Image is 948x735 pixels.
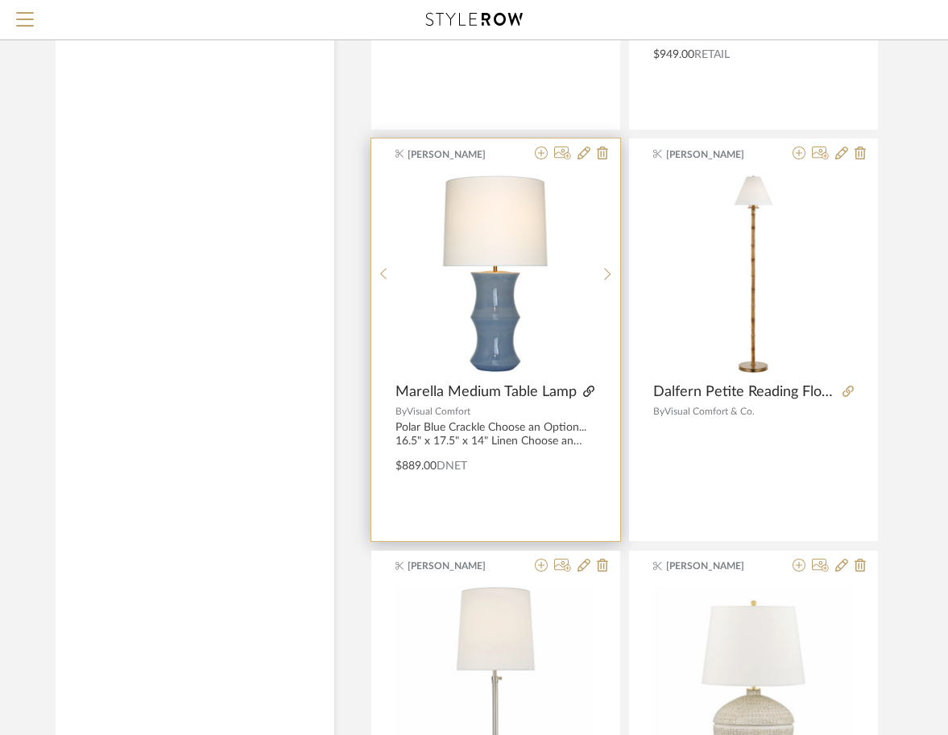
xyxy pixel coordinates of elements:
[407,407,470,416] span: Visual Comfort
[395,460,437,472] span: $889.00
[395,407,407,416] span: By
[408,559,509,573] span: [PERSON_NAME]
[653,407,664,416] span: By
[437,460,467,472] span: DNET
[666,559,768,573] span: [PERSON_NAME]
[653,383,836,401] span: Dalfern Petite Reading Floor Lamp
[694,49,730,60] span: Retail
[653,49,694,60] span: $949.00
[395,421,596,448] div: Polar Blue Crackle Choose an Option... 16.5" x 17.5" x 14" Linen Choose an Option... 16.5" x 17.5...
[408,147,509,162] span: [PERSON_NAME]
[664,407,755,416] span: Visual Comfort & Co.
[395,383,577,401] span: Marella Medium Table Lamp
[395,174,595,374] img: Marella Medium Table Lamp
[666,147,768,162] span: [PERSON_NAME]
[653,174,854,374] img: Dalfern Petite Reading Floor Lamp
